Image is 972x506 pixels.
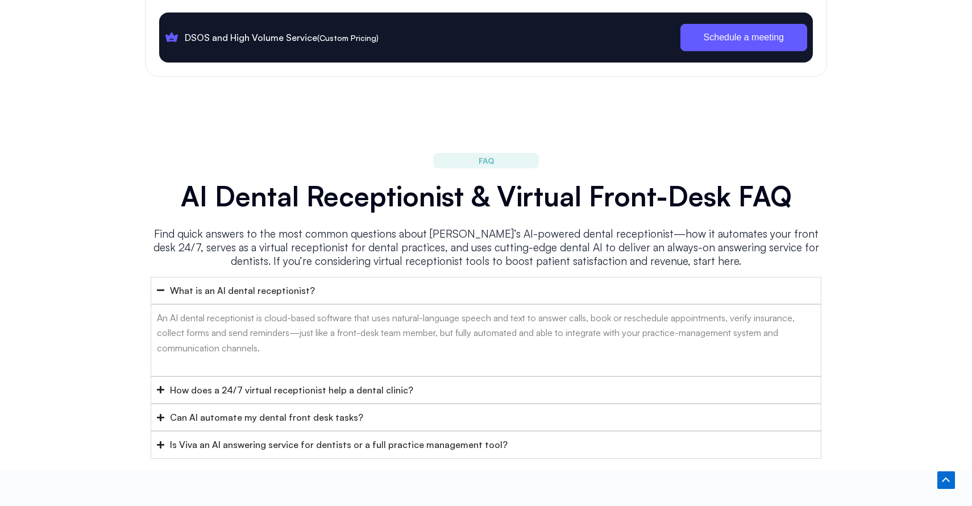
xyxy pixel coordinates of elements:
span: Schedule a meeting [704,33,784,42]
div: Accordion. Open links with Enter or Space, close with Escape, and navigate with Arrow Keys [151,277,821,459]
div: Is Viva an AI answering service for dentists or a full practice management tool? [170,437,508,452]
div: What is an AI dental receptionist? [170,283,315,298]
summary: Is Viva an AI answering service for dentists or a full practice management tool? [151,431,821,458]
span: DSOS and High Volume Service [182,30,379,45]
summary: How does a 24/7 virtual receptionist help a dental clinic? [151,376,821,404]
span: FAQ [479,154,494,167]
div: How does a 24/7 virtual receptionist help a dental clinic? [170,383,413,397]
a: Schedule a meeting [680,24,807,51]
div: Can AI automate my dental front desk tasks? [170,410,363,425]
h2: AI Dental Receptionist & Virtual Front-Desk FAQ [151,180,821,213]
p: An AI dental receptionist is cloud-based software that uses natural-language speech and text to a... [157,310,815,355]
summary: Can AI automate my dental front desk tasks? [151,404,821,431]
span: (Custom Pricing) [317,33,379,43]
p: Find quick answers to the most common questions about [PERSON_NAME]’s AI-powered dental reception... [151,227,821,268]
summary: What is an AI dental receptionist? [151,277,821,304]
